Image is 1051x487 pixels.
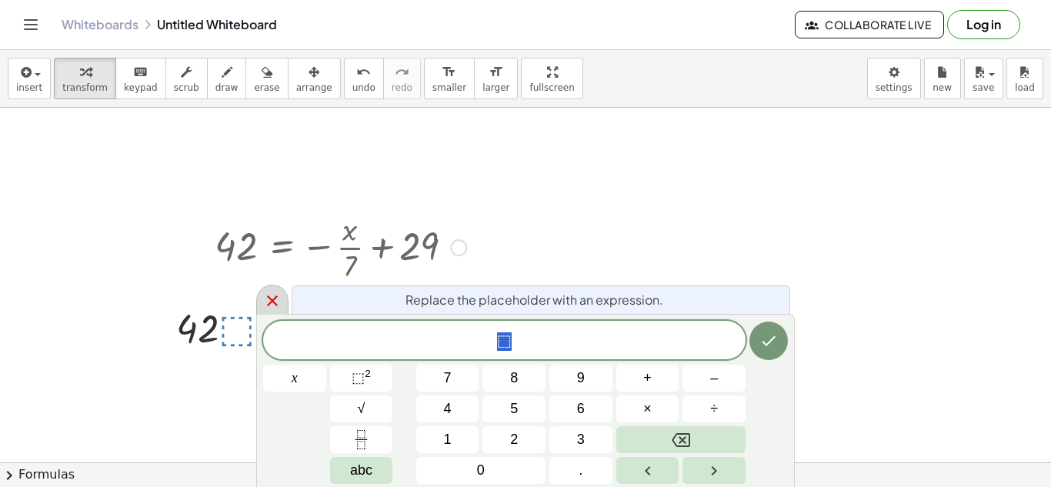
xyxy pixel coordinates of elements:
[867,58,921,99] button: settings
[356,63,371,82] i: undo
[549,457,612,484] button: .
[365,368,371,379] sup: 2
[474,58,518,99] button: format_sizelarger
[1015,82,1035,93] span: load
[352,370,365,385] span: ⬚
[16,82,42,93] span: insert
[288,58,341,99] button: arrange
[529,82,574,93] span: fullscreen
[682,457,746,484] button: Right arrow
[482,426,546,453] button: 2
[350,460,372,481] span: abc
[489,63,503,82] i: format_size
[405,291,663,309] span: Replace the placeholder with an expression.
[643,399,652,419] span: ×
[549,365,612,392] button: 9
[416,426,479,453] button: 1
[616,426,746,453] button: Backspace
[383,58,421,99] button: redoredo
[964,58,1003,99] button: save
[215,82,239,93] span: draw
[876,82,913,93] span: settings
[444,399,452,419] span: 4
[432,82,466,93] span: smaller
[510,399,518,419] span: 5
[482,365,546,392] button: 8
[165,58,208,99] button: scrub
[510,429,518,450] span: 2
[416,395,479,422] button: 4
[616,457,679,484] button: Left arrow
[54,58,116,99] button: transform
[1006,58,1043,99] button: load
[124,82,158,93] span: keypad
[682,395,746,422] button: Divide
[62,17,138,32] a: Whiteboards
[245,58,288,99] button: erase
[444,429,452,450] span: 1
[549,395,612,422] button: 6
[482,82,509,93] span: larger
[330,365,393,392] button: Squared
[8,58,51,99] button: insert
[330,395,393,422] button: Square root
[710,368,718,389] span: –
[424,58,475,99] button: format_sizesmaller
[358,399,365,419] span: √
[933,82,952,93] span: new
[577,429,585,450] span: 3
[330,457,393,484] button: Alphabet
[344,58,384,99] button: undoundo
[442,63,456,82] i: format_size
[254,82,279,93] span: erase
[616,365,679,392] button: Plus
[973,82,994,93] span: save
[174,82,199,93] span: scrub
[549,426,612,453] button: 3
[296,82,332,93] span: arrange
[682,365,746,392] button: Minus
[643,368,652,389] span: +
[416,365,479,392] button: 7
[924,58,961,99] button: new
[710,399,718,419] span: ÷
[616,395,679,422] button: Times
[352,82,375,93] span: undo
[477,460,485,481] span: 0
[207,58,247,99] button: draw
[749,322,788,360] button: Done
[330,426,393,453] button: Fraction
[444,368,452,389] span: 7
[115,58,166,99] button: keyboardkeypad
[263,365,326,392] button: x
[292,368,298,389] span: x
[947,10,1020,39] button: Log in
[577,399,585,419] span: 6
[392,82,412,93] span: redo
[497,332,512,351] span: ⬚
[18,12,43,37] button: Toggle navigation
[395,63,409,82] i: redo
[808,18,931,32] span: Collaborate Live
[133,63,148,82] i: keyboard
[62,82,108,93] span: transform
[579,460,582,481] span: .
[416,457,546,484] button: 0
[577,368,585,389] span: 9
[521,58,582,99] button: fullscreen
[510,368,518,389] span: 8
[795,11,944,38] button: Collaborate Live
[482,395,546,422] button: 5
